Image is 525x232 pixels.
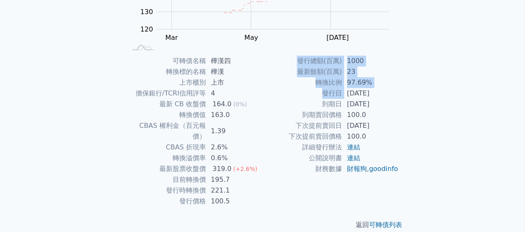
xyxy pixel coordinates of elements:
[347,154,360,162] a: 連結
[127,164,206,174] td: 最新股票收盤價
[263,88,342,99] td: 發行日
[342,88,399,99] td: [DATE]
[263,56,342,66] td: 發行總額(百萬)
[483,192,525,232] div: 聊天小工具
[233,166,257,172] span: (+2.6%)
[263,131,342,142] td: 下次提前賣回價格
[206,120,263,142] td: 1.39
[211,99,233,110] div: 164.0
[206,77,263,88] td: 上市
[206,185,263,196] td: 221.1
[127,120,206,142] td: CBAS 權利金（百元報價）
[263,77,342,88] td: 轉換比例
[369,221,402,229] a: 可轉債列表
[127,196,206,207] td: 發行價格
[342,99,399,110] td: [DATE]
[127,99,206,110] td: 最新 CB 收盤價
[342,110,399,120] td: 100.0
[263,153,342,164] td: 公開說明書
[342,131,399,142] td: 100.0
[206,142,263,153] td: 2.6%
[263,142,342,153] td: 詳細發行辦法
[342,164,399,174] td: ,
[211,164,233,174] div: 319.0
[263,110,342,120] td: 到期賣回價格
[206,56,263,66] td: 樺漢四
[127,88,206,99] td: 擔保銀行/TCRI信用評等
[347,143,360,151] a: 連結
[263,164,342,174] td: 財務數據
[206,196,263,207] td: 100.5
[263,99,342,110] td: 到期日
[127,142,206,153] td: CBAS 折現率
[127,66,206,77] td: 轉換標的名稱
[206,174,263,185] td: 195.7
[127,110,206,120] td: 轉換價值
[140,8,153,16] tspan: 130
[127,56,206,66] td: 可轉債名稱
[165,34,178,42] tspan: Mar
[263,120,342,131] td: 下次提前賣回日
[206,110,263,120] td: 163.0
[127,77,206,88] td: 上市櫃別
[342,56,399,66] td: 1000
[347,165,367,173] a: 財報狗
[342,77,399,88] td: 97.69%
[244,34,258,42] tspan: May
[117,220,409,230] p: 返回
[263,66,342,77] td: 最新餘額(百萬)
[342,66,399,77] td: 23
[206,88,263,99] td: 4
[369,165,398,173] a: goodinfo
[127,185,206,196] td: 發行時轉換價
[127,153,206,164] td: 轉換溢價率
[127,174,206,185] td: 目前轉換價
[140,25,153,33] tspan: 120
[326,34,349,42] tspan: [DATE]
[342,120,399,131] td: [DATE]
[233,101,247,107] span: (0%)
[206,153,263,164] td: 0.6%
[483,192,525,232] iframe: Chat Widget
[206,66,263,77] td: 樺漢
